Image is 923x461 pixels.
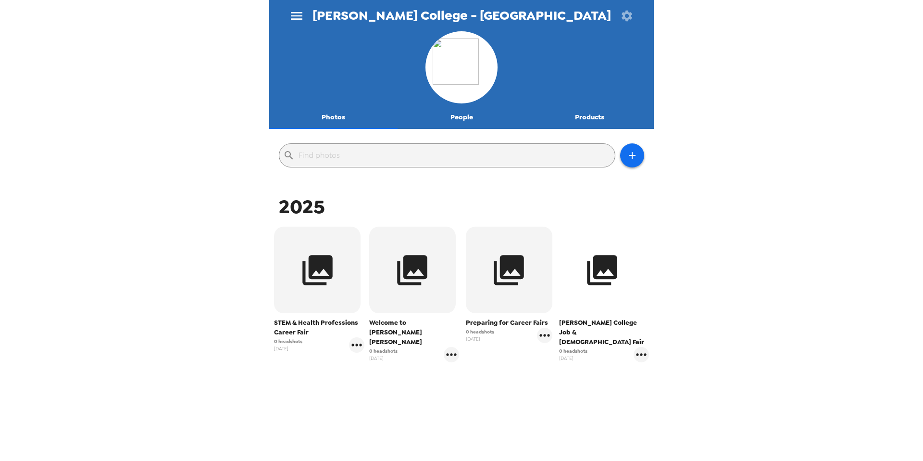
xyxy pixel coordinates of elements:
[369,347,398,355] span: 0 headshots
[369,355,398,362] span: [DATE]
[466,335,494,343] span: [DATE]
[559,318,649,347] span: [PERSON_NAME] College Job & [DEMOGRAPHIC_DATA] Fair
[312,9,611,22] span: [PERSON_NAME] College - [GEOGRAPHIC_DATA]
[299,148,611,163] input: Find photos
[274,318,364,337] span: STEM & Health Professions Career Fair
[466,328,494,335] span: 0 headshots
[398,106,526,129] button: People
[349,337,364,353] button: gallery menu
[525,106,654,129] button: Products
[559,355,587,362] span: [DATE]
[634,347,649,362] button: gallery menu
[466,318,552,328] span: Preparing for Career Fairs
[269,106,398,129] button: Photos
[537,328,552,343] button: gallery menu
[369,318,460,347] span: Welcome to [PERSON_NAME] [PERSON_NAME]
[279,194,325,219] span: 2025
[274,338,302,345] span: 0 headshots
[444,347,459,362] button: gallery menu
[559,347,587,355] span: 0 headshots
[433,38,490,96] img: org logo
[274,345,302,352] span: [DATE]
